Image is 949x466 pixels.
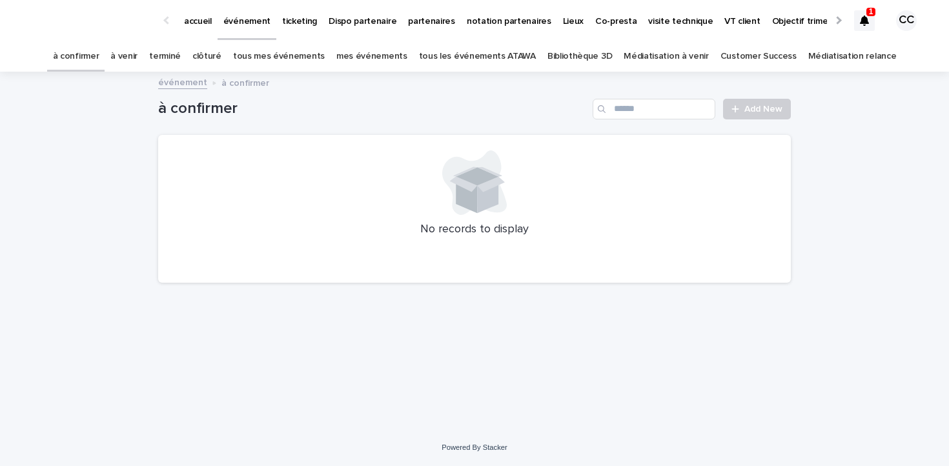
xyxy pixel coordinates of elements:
[442,443,507,451] a: Powered By Stacker
[110,41,138,72] a: à venir
[869,7,873,16] p: 1
[233,41,325,72] a: tous mes événements
[744,105,782,114] span: Add New
[419,41,536,72] a: tous les événements ATAWA
[547,41,612,72] a: Bibliothèque 3D
[896,10,917,31] div: CC
[158,74,207,89] a: événement
[593,99,715,119] input: Search
[158,99,587,118] h1: à confirmer
[221,75,269,89] p: à confirmer
[192,41,221,72] a: clôturé
[149,41,181,72] a: terminé
[53,41,99,72] a: à confirmer
[174,223,775,237] p: No records to display
[336,41,407,72] a: mes événements
[26,8,151,34] img: Ls34BcGeRexTGTNfXpUC
[808,41,897,72] a: Médiatisation relance
[854,10,875,31] div: 1
[720,41,797,72] a: Customer Success
[624,41,709,72] a: Médiatisation à venir
[723,99,791,119] a: Add New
